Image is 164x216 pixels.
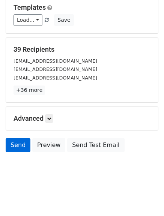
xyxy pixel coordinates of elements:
[32,138,65,152] a: Preview
[14,3,46,11] a: Templates
[14,45,150,54] h5: 39 Recipients
[6,138,30,152] a: Send
[14,75,97,81] small: [EMAIL_ADDRESS][DOMAIN_NAME]
[14,14,42,26] a: Load...
[14,85,45,95] a: +36 more
[14,58,97,64] small: [EMAIL_ADDRESS][DOMAIN_NAME]
[67,138,124,152] a: Send Test Email
[126,180,164,216] div: Chatwidget
[126,180,164,216] iframe: Chat Widget
[54,14,74,26] button: Save
[14,114,150,123] h5: Advanced
[14,66,97,72] small: [EMAIL_ADDRESS][DOMAIN_NAME]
